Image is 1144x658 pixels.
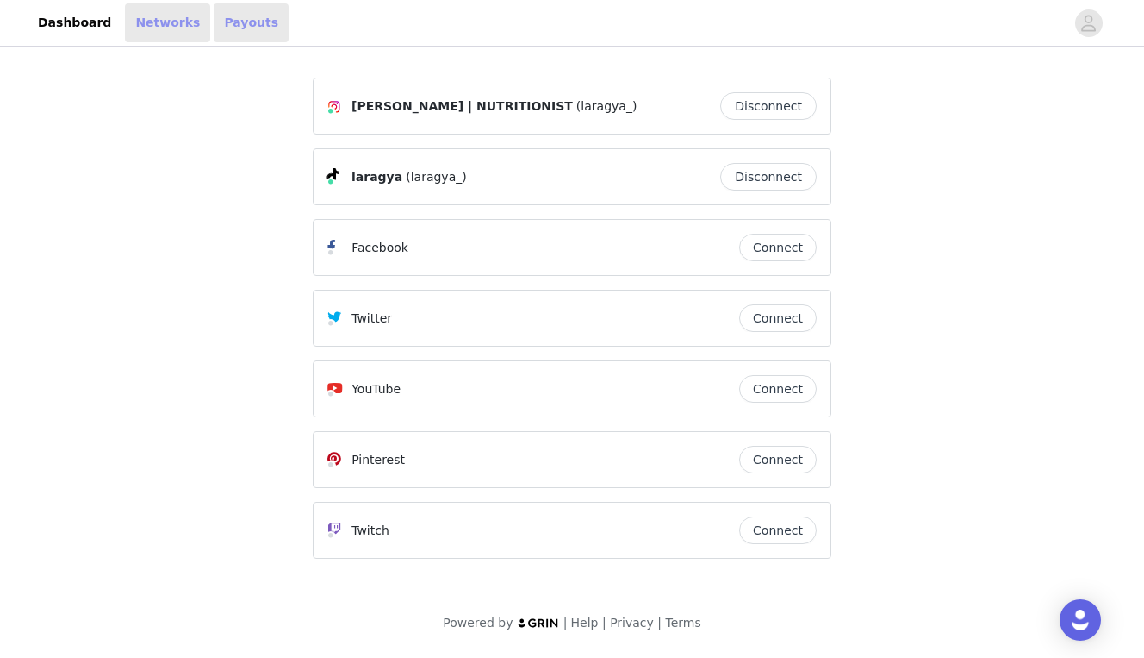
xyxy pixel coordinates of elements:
[602,616,606,630] span: |
[351,168,402,186] span: laragya
[443,616,513,630] span: Powered by
[327,100,341,114] img: Instagram Icon
[576,97,637,116] span: (laragya_)
[657,616,662,630] span: |
[351,522,389,540] p: Twitch
[610,616,654,630] a: Privacy
[739,234,817,261] button: Connect
[739,375,817,403] button: Connect
[351,451,405,469] p: Pinterest
[739,304,817,332] button: Connect
[563,616,568,630] span: |
[1080,9,1097,37] div: avatar
[351,380,401,398] p: YouTube
[517,617,560,629] img: logo
[125,3,210,42] a: Networks
[351,310,392,328] p: Twitter
[1060,599,1101,641] div: Open Intercom Messenger
[406,168,466,186] span: (laragya_)
[720,163,817,191] button: Disconnect
[739,517,817,544] button: Connect
[739,446,817,473] button: Connect
[351,97,573,116] span: [PERSON_NAME] | NUTRITIONIST
[28,3,121,42] a: Dashboard
[665,616,700,630] a: Terms
[720,92,817,120] button: Disconnect
[571,616,599,630] a: Help
[351,239,408,257] p: Facebook
[214,3,289,42] a: Payouts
